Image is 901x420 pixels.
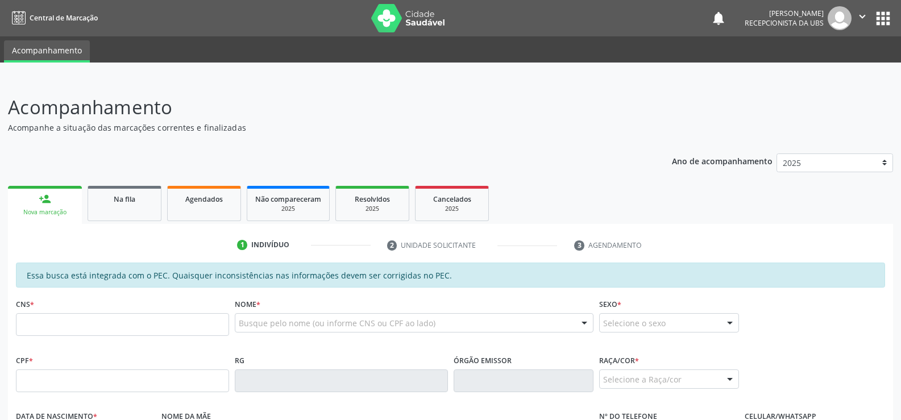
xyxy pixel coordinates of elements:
[423,205,480,213] div: 2025
[235,296,260,313] label: Nome
[873,9,893,28] button: apps
[4,40,90,63] a: Acompanhamento
[828,6,852,30] img: img
[355,194,390,204] span: Resolvidos
[251,240,289,250] div: Indivíduo
[255,194,321,204] span: Não compareceram
[603,317,666,329] span: Selecione o sexo
[8,122,628,134] p: Acompanhe a situação das marcações correntes e finalizadas
[344,205,401,213] div: 2025
[672,153,773,168] p: Ano de acompanhamento
[599,352,639,369] label: Raça/cor
[16,352,33,369] label: CPF
[235,352,244,369] label: RG
[711,10,726,26] button: notifications
[39,193,51,205] div: person_add
[114,194,135,204] span: Na fila
[8,9,98,27] a: Central de Marcação
[603,373,682,385] span: Selecione a Raça/cor
[237,240,247,250] div: 1
[433,194,471,204] span: Cancelados
[255,205,321,213] div: 2025
[185,194,223,204] span: Agendados
[8,93,628,122] p: Acompanhamento
[852,6,873,30] button: 
[856,10,869,23] i: 
[454,352,512,369] label: Órgão emissor
[16,296,34,313] label: CNS
[599,296,621,313] label: Sexo
[745,18,824,28] span: Recepcionista da UBS
[16,208,74,217] div: Nova marcação
[30,13,98,23] span: Central de Marcação
[239,317,435,329] span: Busque pelo nome (ou informe CNS ou CPF ao lado)
[745,9,824,18] div: [PERSON_NAME]
[16,263,885,288] div: Essa busca está integrada com o PEC. Quaisquer inconsistências nas informações devem ser corrigid...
